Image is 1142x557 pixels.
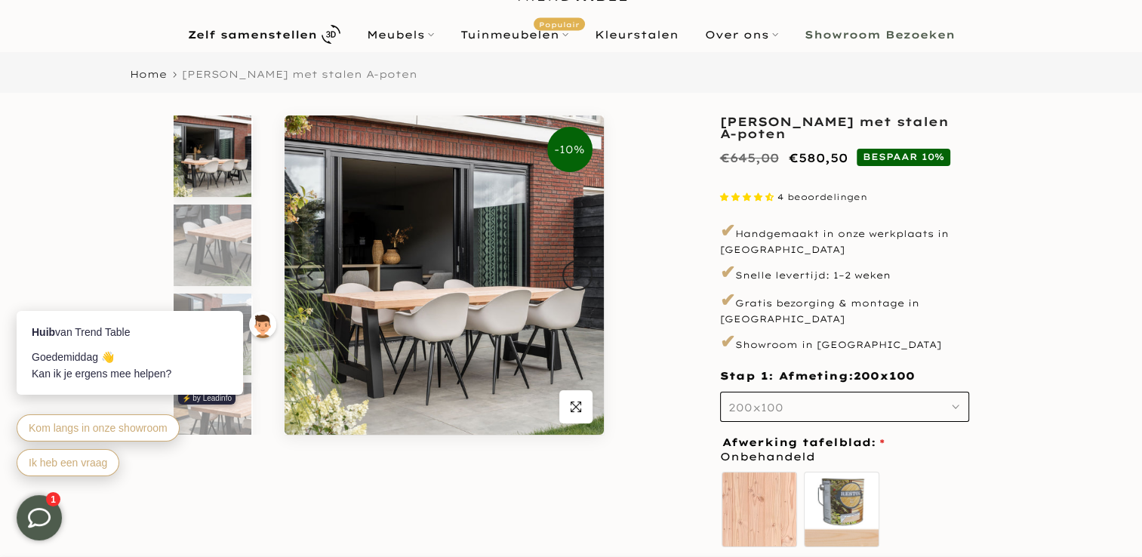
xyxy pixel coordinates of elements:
[854,369,915,384] span: 200x100
[720,392,969,422] button: 200x100
[581,26,691,44] a: Kleurstalen
[857,149,950,165] span: BESPAAR 10%
[805,29,955,40] b: Showroom Bezoeken
[791,26,968,44] a: Showroom Bezoeken
[720,192,777,202] span: 4.50 stars
[2,238,296,495] iframe: bot-iframe
[353,26,447,44] a: Meubels
[174,21,353,48] a: Zelf samenstellen
[188,29,317,40] b: Zelf samenstellen
[130,69,167,79] a: Home
[534,17,585,30] span: Populair
[720,369,915,383] span: Stap 1: Afmeting:
[728,401,783,414] span: 200x100
[296,260,326,291] button: Previous
[720,288,735,311] span: ✔
[720,260,969,285] p: Snelle levertijd: 1–2 weken
[720,219,735,242] span: ✔
[720,288,969,325] p: Gratis bezorging & montage in [GEOGRAPHIC_DATA]
[722,437,885,448] span: Afwerking tafelblad:
[2,480,77,555] iframe: toggle-frame
[182,68,417,80] span: [PERSON_NAME] met stalen A-poten
[285,115,604,435] img: Tuintafel douglas met stalen A-poten zwart | Luca tuinstoel sand
[720,260,735,283] span: ✔
[720,115,969,140] h1: [PERSON_NAME] met stalen A-poten
[720,448,815,466] span: Onbehandeld
[789,147,848,169] ins: €580,50
[720,150,779,165] del: €645,00
[691,26,791,44] a: Over ons
[447,26,581,44] a: TuinmeubelenPopulair
[720,330,735,352] span: ✔
[562,260,593,291] button: Next
[720,329,969,355] p: Showroom in [GEOGRAPHIC_DATA]
[720,218,969,256] p: Handgemaakt in onze werkplaats in [GEOGRAPHIC_DATA]
[777,192,867,202] span: 4 beoordelingen
[174,115,251,197] img: Tuintafel douglas met stalen A-poten zwart | Luca tuinstoel sand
